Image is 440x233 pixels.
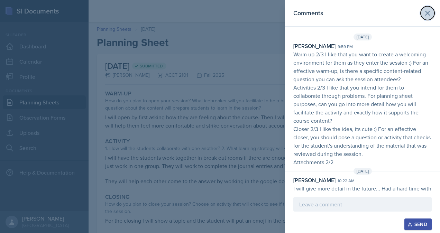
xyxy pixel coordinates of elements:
[338,44,353,50] div: 9:59 pm
[293,176,336,184] div: [PERSON_NAME]
[409,222,427,227] div: Send
[404,218,432,230] button: Send
[293,50,432,83] p: Warm up 2/3 I like that you want to create a welcoming environment for them as they enter the ses...
[293,42,336,50] div: [PERSON_NAME]
[293,83,432,125] p: Activities 2/3 I like that you intend for them to collaborate through problems. For planning shee...
[354,34,372,40] span: [DATE]
[354,168,372,175] span: [DATE]
[293,125,432,158] p: Closer 2/3 I like the idea, its cute :) For an effective closer, you should pose a question or ac...
[293,184,432,201] p: I will give more detail in the future... Had a hard time with ideas this week :(
[293,158,432,166] p: Attachments 2/2
[293,8,323,18] h2: Comments
[338,178,355,184] div: 10:22 am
